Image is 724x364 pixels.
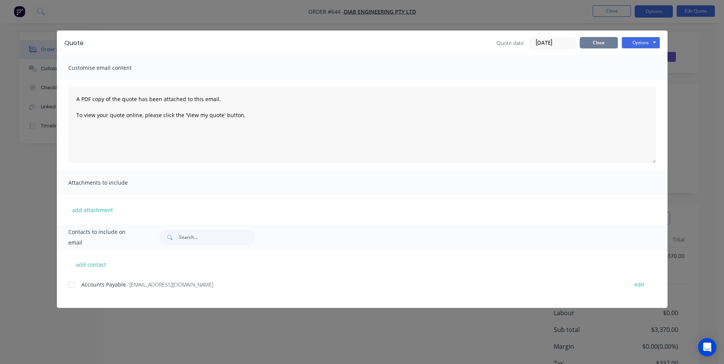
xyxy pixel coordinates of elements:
button: add contact [68,259,114,270]
span: Customise email content [68,63,152,73]
div: Open Intercom Messenger [698,338,716,356]
button: add attachment [68,204,117,216]
button: Options [622,37,660,48]
textarea: A PDF copy of the quote has been attached to this email. To view your quote online, please click ... [68,87,656,163]
span: Attachments to include [68,177,152,188]
span: - [EMAIL_ADDRESS][DOMAIN_NAME] [126,281,213,288]
span: Quote date [497,39,524,47]
span: Contacts to include on email [68,227,140,248]
div: Quote [64,39,84,48]
input: Search... [179,230,255,245]
span: Accounts Payable [81,281,126,288]
button: Close [580,37,618,48]
button: edit [630,279,649,290]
